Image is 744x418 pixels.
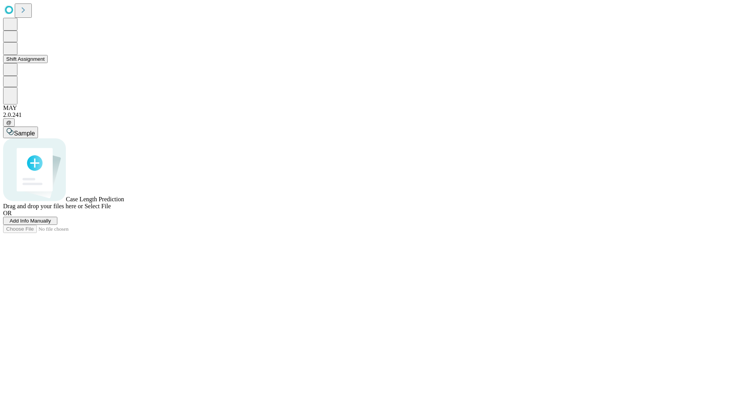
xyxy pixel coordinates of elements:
[10,218,51,224] span: Add Info Manually
[3,210,12,216] span: OR
[84,203,111,209] span: Select File
[3,217,57,225] button: Add Info Manually
[3,55,48,63] button: Shift Assignment
[6,120,12,125] span: @
[3,203,83,209] span: Drag and drop your files here or
[66,196,124,202] span: Case Length Prediction
[3,127,38,138] button: Sample
[3,104,741,111] div: MAY
[14,130,35,137] span: Sample
[3,111,741,118] div: 2.0.241
[3,118,15,127] button: @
